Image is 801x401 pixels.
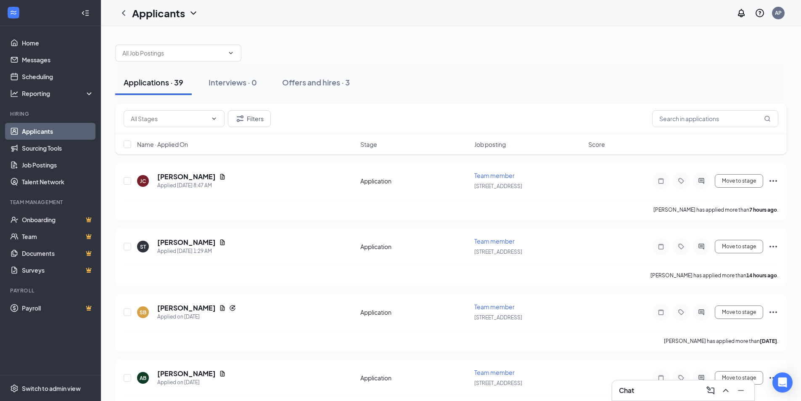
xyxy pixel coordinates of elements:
[775,9,782,16] div: AP
[676,178,686,184] svg: Tag
[124,77,183,88] div: Applications · 39
[157,172,216,181] h5: [PERSON_NAME]
[9,8,18,17] svg: WorkstreamLogo
[474,172,515,179] span: Team member
[656,178,666,184] svg: Note
[22,123,94,140] a: Applicants
[22,384,81,393] div: Switch to admin view
[715,174,763,188] button: Move to stage
[22,68,94,85] a: Scheduling
[696,374,706,381] svg: ActiveChat
[736,8,746,18] svg: Notifications
[696,178,706,184] svg: ActiveChat
[282,77,350,88] div: Offers and hires · 3
[10,199,92,206] div: Team Management
[764,115,771,122] svg: MagnifyingGlass
[768,242,778,252] svg: Ellipses
[734,384,748,397] button: Minimize
[768,307,778,317] svg: Ellipses
[719,384,732,397] button: ChevronUp
[22,211,94,228] a: OnboardingCrown
[22,262,94,279] a: SurveysCrown
[10,384,19,393] svg: Settings
[619,386,634,395] h3: Chat
[715,371,763,385] button: Move to stage
[696,309,706,316] svg: ActiveChat
[652,110,778,127] input: Search in applications
[704,384,717,397] button: ComposeMessage
[360,242,469,251] div: Application
[10,110,92,117] div: Hiring
[157,313,236,321] div: Applied on [DATE]
[22,140,94,157] a: Sourcing Tools
[588,140,605,149] span: Score
[360,140,377,149] span: Stage
[736,385,746,396] svg: Minimize
[227,50,234,56] svg: ChevronDown
[219,305,226,311] svg: Document
[229,305,236,311] svg: Reapply
[157,369,216,378] h5: [PERSON_NAME]
[474,369,515,376] span: Team member
[219,239,226,246] svg: Document
[360,177,469,185] div: Application
[10,89,19,98] svg: Analysis
[228,110,271,127] button: Filter Filters
[209,77,257,88] div: Interviews · 0
[474,237,515,245] span: Team member
[22,35,94,51] a: Home
[749,207,777,213] b: 7 hours ago
[157,378,226,387] div: Applied on [DATE]
[474,140,506,149] span: Job posting
[772,372,793,393] div: Open Intercom Messenger
[676,374,686,381] svg: Tag
[132,6,185,20] h1: Applicants
[119,8,129,18] svg: ChevronLeft
[140,309,146,316] div: SB
[474,183,522,189] span: [STREET_ADDRESS]
[22,89,94,98] div: Reporting
[219,370,226,377] svg: Document
[746,272,777,279] b: 14 hours ago
[474,249,522,255] span: [STREET_ADDRESS]
[474,303,515,311] span: Team member
[768,373,778,383] svg: Ellipses
[22,245,94,262] a: DocumentsCrown
[653,206,778,213] p: [PERSON_NAME] has applied more than .
[664,337,778,345] p: [PERSON_NAME] has applied more than .
[157,247,226,255] div: Applied [DATE] 1:29 AM
[22,173,94,190] a: Talent Network
[360,308,469,316] div: Application
[715,305,763,319] button: Move to stage
[696,243,706,250] svg: ActiveChat
[676,309,686,316] svg: Tag
[131,114,207,123] input: All Stages
[760,338,777,344] b: [DATE]
[360,374,469,382] div: Application
[656,309,666,316] svg: Note
[755,8,765,18] svg: QuestionInfo
[656,374,666,381] svg: Note
[474,314,522,321] span: [STREET_ADDRESS]
[22,157,94,173] a: Job Postings
[10,287,92,294] div: Payroll
[140,243,146,250] div: ST
[715,240,763,253] button: Move to stage
[656,243,666,250] svg: Note
[157,181,226,190] div: Applied [DATE] 8:47 AM
[157,238,216,247] h5: [PERSON_NAME]
[140,374,146,382] div: AB
[122,48,224,58] input: All Job Postings
[140,178,146,185] div: JC
[157,303,216,313] h5: [PERSON_NAME]
[768,176,778,186] svg: Ellipses
[219,173,226,180] svg: Document
[721,385,731,396] svg: ChevronUp
[22,300,94,316] a: PayrollCrown
[650,272,778,279] p: [PERSON_NAME] has applied more than .
[22,51,94,68] a: Messages
[211,115,217,122] svg: ChevronDown
[188,8,198,18] svg: ChevronDown
[474,380,522,386] span: [STREET_ADDRESS]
